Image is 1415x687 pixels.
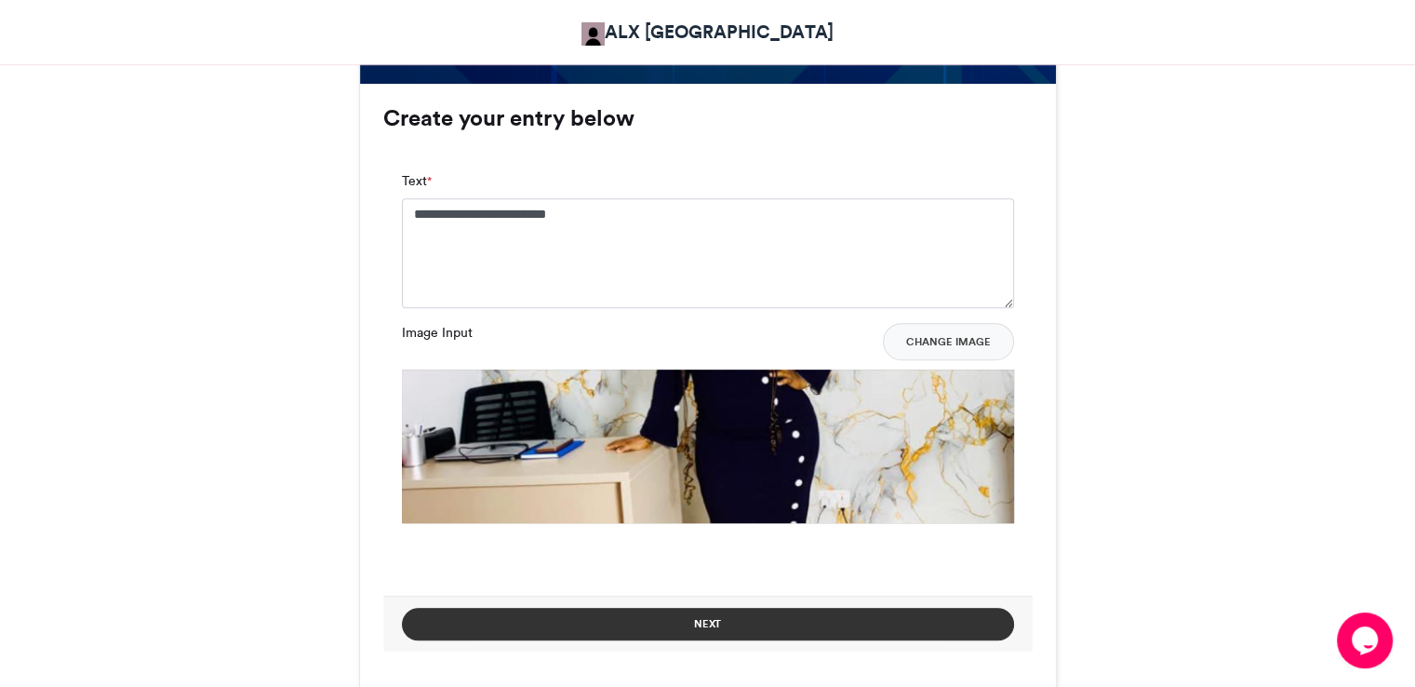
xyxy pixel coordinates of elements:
[402,323,473,343] label: Image Input
[581,22,605,46] img: ALX Africa
[402,608,1014,640] button: Next
[402,171,432,191] label: Text
[581,19,834,46] a: ALX [GEOGRAPHIC_DATA]
[883,323,1014,360] button: Change Image
[383,107,1033,129] h3: Create your entry below
[1337,613,1396,668] iframe: chat widget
